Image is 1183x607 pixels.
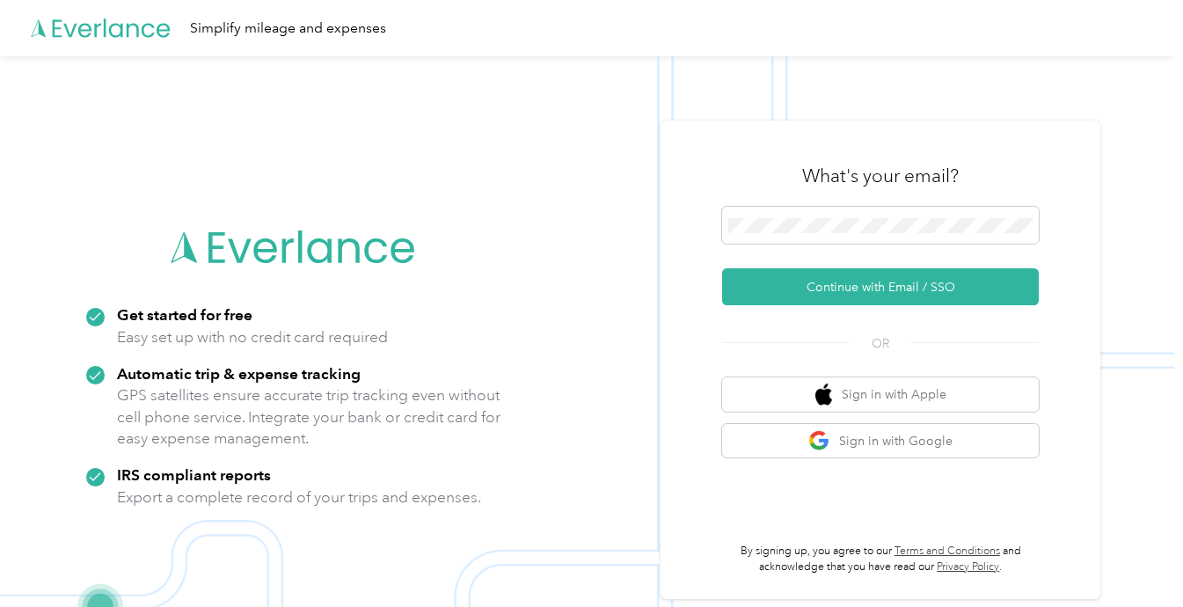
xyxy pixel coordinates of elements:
p: Export a complete record of your trips and expenses. [117,486,481,508]
img: apple logo [815,384,833,406]
div: Simplify mileage and expenses [190,18,386,40]
p: By signing up, you agree to our and acknowledge that you have read our . [722,544,1039,574]
strong: Get started for free [117,305,252,324]
span: OR [850,334,911,353]
button: google logoSign in with Google [722,424,1039,458]
img: google logo [808,430,830,452]
iframe: Everlance-gr Chat Button Frame [1084,508,1183,607]
p: Easy set up with no credit card required [117,326,388,348]
strong: IRS compliant reports [117,465,271,484]
p: GPS satellites ensure accurate trip tracking even without cell phone service. Integrate your bank... [117,384,501,450]
a: Privacy Policy [937,560,999,574]
a: Terms and Conditions [895,545,1000,558]
strong: Automatic trip & expense tracking [117,364,361,383]
button: apple logoSign in with Apple [722,377,1039,412]
button: Continue with Email / SSO [722,268,1039,305]
h3: What's your email? [802,164,959,188]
